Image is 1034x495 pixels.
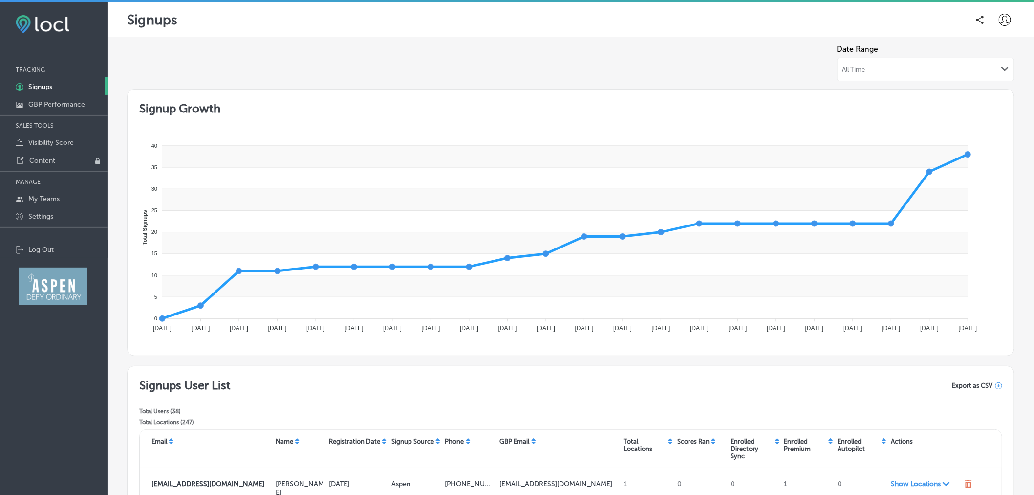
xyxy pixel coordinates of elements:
[151,480,264,488] strong: [EMAIL_ADDRESS][DOMAIN_NAME]
[28,246,54,254] p: Log Out
[891,480,961,488] span: Show Locations
[230,325,248,332] tspan: [DATE]
[28,195,60,203] p: My Teams
[445,480,496,488] p: [PHONE_NUMBER]
[19,268,87,305] img: Aspen
[154,315,157,321] tspan: 0
[151,143,157,149] tspan: 40
[537,325,555,332] tspan: [DATE]
[677,438,710,445] p: Scores Ran
[767,325,785,332] tspan: [DATE]
[624,438,667,452] p: Total Locations
[391,438,434,445] p: Signup Source
[965,480,972,490] span: Remove user from your referral organization.
[28,83,52,91] p: Signups
[142,210,148,245] text: Total Signups
[422,325,440,332] tspan: [DATE]
[153,325,172,332] tspan: [DATE]
[891,438,913,445] p: Actions
[192,325,210,332] tspan: [DATE]
[345,325,364,332] tspan: [DATE]
[652,325,670,332] tspan: [DATE]
[460,325,478,332] tspan: [DATE]
[837,45,1014,54] label: Date Range
[139,378,231,392] h2: Signups User List
[154,294,157,300] tspan: 5
[838,438,880,452] p: Enrolled Autopilot
[882,325,901,332] tspan: [DATE]
[498,325,517,332] tspan: [DATE]
[920,325,939,332] tspan: [DATE]
[28,138,74,147] p: Visibility Score
[731,438,773,460] p: Enrolled Directory Sync
[29,157,55,165] p: Content
[329,438,380,445] p: Registration Date
[139,419,231,426] p: Total Locations ( 247 )
[151,438,167,445] p: Email
[151,186,157,192] tspan: 30
[268,325,287,332] tspan: [DATE]
[329,480,388,488] p: [DATE]
[613,325,632,332] tspan: [DATE]
[690,325,709,332] tspan: [DATE]
[842,66,865,73] span: All Time
[139,101,1002,115] h2: Signup Growth
[306,325,325,332] tspan: [DATE]
[959,325,977,332] tspan: [DATE]
[16,15,69,33] img: fda3e92497d09a02dc62c9cd864e3231.png
[151,229,157,235] tspan: 20
[151,272,157,278] tspan: 10
[151,207,157,213] tspan: 25
[843,325,862,332] tspan: [DATE]
[729,325,747,332] tspan: [DATE]
[575,325,594,332] tspan: [DATE]
[127,12,177,28] p: Signups
[139,408,231,415] p: Total Users ( 38 )
[445,438,464,445] p: Phone
[276,438,293,445] p: Name
[500,480,620,488] p: kldittmar@gmail.com
[383,325,402,332] tspan: [DATE]
[952,382,993,389] span: Export as CSV
[805,325,824,332] tspan: [DATE]
[391,480,441,488] p: Aspen
[28,100,85,109] p: GBP Performance
[151,480,272,488] p: kd@kristindittmar.com
[151,251,157,257] tspan: 15
[784,438,827,452] p: Enrolled Premium
[28,212,53,221] p: Settings
[500,438,530,445] p: GBP Email
[151,164,157,170] tspan: 35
